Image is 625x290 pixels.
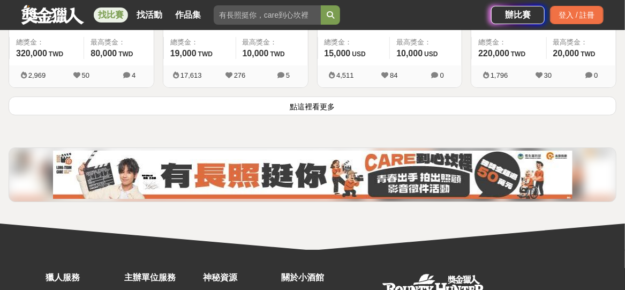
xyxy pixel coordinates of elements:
span: 總獎金： [170,37,229,48]
span: 30 [544,71,552,79]
a: 找活動 [132,8,167,23]
div: 神秘資源 [203,271,276,284]
span: USD [424,50,438,58]
span: 總獎金： [478,37,539,48]
span: 4,511 [336,71,354,79]
span: 15,000 [325,49,351,58]
span: 320,000 [16,49,47,58]
span: 總獎金： [325,37,383,48]
span: TWD [270,50,285,58]
span: 84 [390,71,397,79]
span: 2,969 [28,71,46,79]
div: 登入 / 註冊 [550,6,604,24]
span: TWD [198,50,213,58]
span: 0 [594,71,598,79]
span: 5 [286,71,290,79]
a: 辦比賽 [491,6,545,24]
span: 276 [234,71,246,79]
div: 主辦單位服務 [124,271,198,284]
img: 0454c82e-88f2-4dcc-9ff1-cb041c249df3.jpg [53,151,573,199]
span: 10,000 [243,49,269,58]
span: TWD [511,50,525,58]
span: 19,000 [170,49,197,58]
span: 1,796 [491,71,508,79]
span: 最高獎金： [396,37,455,48]
span: 220,000 [478,49,509,58]
a: 找比賽 [94,8,128,23]
span: 10,000 [396,49,423,58]
button: 點這裡看更多 [9,96,616,115]
span: 80,000 [91,49,117,58]
span: USD [352,50,365,58]
span: 最高獎金： [243,37,302,48]
span: 0 [440,71,444,79]
div: 關於小酒館 [282,271,355,284]
span: 20,000 [553,49,579,58]
span: 17,613 [180,71,202,79]
span: TWD [581,50,596,58]
span: 總獎金： [16,37,77,48]
span: TWD [118,50,133,58]
input: 有長照挺你，care到心坎裡！青春出手，拍出照顧 影音徵件活動 [214,5,321,25]
span: TWD [49,50,63,58]
span: 最高獎金： [553,37,609,48]
span: 最高獎金： [91,37,147,48]
div: 獵人服務 [46,271,119,284]
span: 50 [82,71,89,79]
span: 4 [132,71,135,79]
a: 作品集 [171,8,205,23]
